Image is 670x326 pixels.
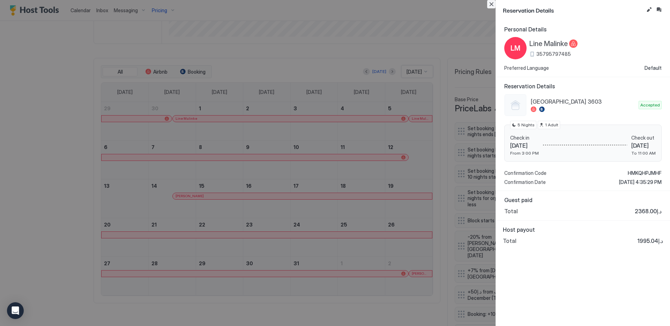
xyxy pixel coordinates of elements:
[536,51,571,57] span: 35795797485
[7,302,24,319] div: Open Intercom Messenger
[640,102,660,108] span: Accepted
[655,6,663,14] button: Inbox
[504,170,546,176] span: Confirmation Code
[504,179,546,185] span: Confirmation Date
[635,208,662,215] span: د.إ2368.00
[619,179,662,185] span: [DATE] 4:35:29 PM
[531,98,636,105] span: [GEOGRAPHIC_DATA] 3603
[645,6,653,14] button: Edit reservation
[631,142,656,149] span: [DATE]
[511,43,520,53] span: LM
[529,39,568,48] span: Line Malinke
[631,135,656,141] span: Check out
[518,122,535,128] span: 5 Nights
[510,150,539,156] span: From 3:00 PM
[510,142,539,149] span: [DATE]
[637,237,663,244] span: د.إ1995.04
[504,65,549,71] span: Preferred Language
[503,6,643,14] span: Reservation Details
[503,237,516,244] span: Total
[503,226,663,233] span: Host payout
[504,197,662,203] span: Guest paid
[510,135,539,141] span: Check in
[628,170,662,176] span: HMKQHPJMHF
[631,150,656,156] span: To 11:00 AM
[504,83,662,90] span: Reservation Details
[645,65,662,71] span: Default
[545,122,558,128] span: 1 Adult
[504,26,662,33] span: Personal Details
[504,208,518,215] span: Total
